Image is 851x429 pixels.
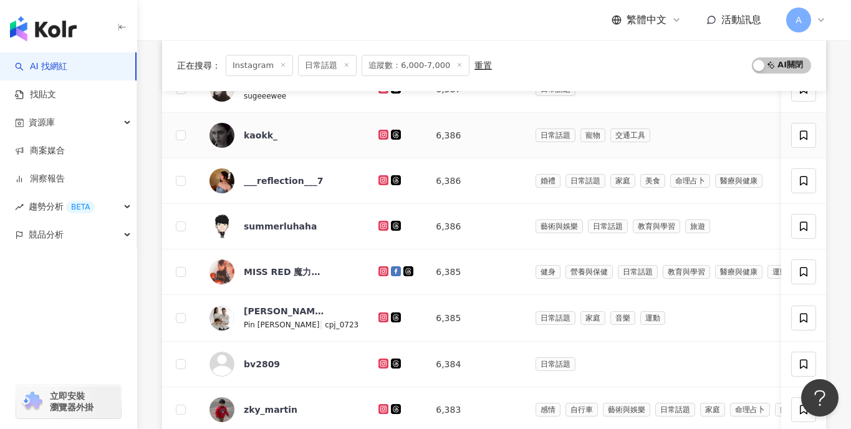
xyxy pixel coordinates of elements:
[685,219,710,233] span: 旅遊
[209,123,358,148] a: KOL Avatarkaokk_
[209,123,234,148] img: KOL Avatar
[536,219,583,233] span: 藝術與娛樂
[209,397,358,422] a: KOL Avatarzky_martin
[426,249,525,295] td: 6,385
[610,128,650,142] span: 交通工具
[209,168,234,193] img: KOL Avatar
[663,265,710,279] span: 教育與學習
[426,113,525,158] td: 6,386
[426,342,525,387] td: 6,384
[66,201,95,213] div: BETA
[244,92,286,100] span: sugeeewee
[715,265,762,279] span: 醫療與健康
[15,203,24,211] span: rise
[796,13,802,27] span: A
[426,204,525,249] td: 6,386
[362,55,469,76] span: 追蹤數：6,000-7,000
[244,403,297,416] div: zky_martin
[580,128,605,142] span: 寵物
[426,295,525,342] td: 6,385
[536,403,560,417] span: 感情
[244,305,325,317] div: [PERSON_NAME]
[565,174,605,188] span: 日常話題
[209,214,234,239] img: KOL Avatar
[610,311,635,325] span: 音樂
[801,379,839,417] iframe: Help Scout Beacon - Open
[15,145,65,157] a: 商案媒合
[244,266,325,278] div: MISS RED 魔力小紅 [PERSON_NAME]
[177,60,221,70] span: 正在搜尋 ：
[209,352,358,377] a: KOL Avatarbv2809
[640,311,665,325] span: 運動
[15,60,67,73] a: searchAI 找網紅
[767,265,792,279] span: 運動
[29,193,95,221] span: 趨勢分析
[325,321,358,329] span: cpj_0723
[715,174,762,188] span: 醫療與健康
[29,108,55,137] span: 資源庫
[640,174,665,188] span: 美食
[775,403,800,417] span: 節慶
[10,16,77,41] img: logo
[655,403,695,417] span: 日常話題
[15,173,65,185] a: 洞察報告
[319,319,325,329] span: |
[209,259,358,284] a: KOL AvatarMISS RED 魔力小紅 [PERSON_NAME]
[209,352,234,377] img: KOL Avatar
[536,174,560,188] span: 婚禮
[298,55,357,76] span: 日常話題
[244,321,319,329] span: Pin [PERSON_NAME]
[50,390,94,413] span: 立即安裝 瀏覽器外掛
[244,129,277,142] div: kaokk_
[700,403,725,417] span: 家庭
[209,168,358,193] a: KOL Avatar___reflection___7
[588,219,628,233] span: 日常話題
[536,311,575,325] span: 日常話題
[244,358,280,370] div: bv2809
[29,221,64,249] span: 競品分析
[536,357,575,371] span: 日常話題
[565,265,613,279] span: 營養與保健
[670,174,710,188] span: 命理占卜
[244,175,323,187] div: ___reflection___7
[226,55,293,76] span: Instagram
[209,214,358,239] a: KOL Avatarsummerluhaha
[580,311,605,325] span: 家庭
[20,392,44,412] img: chrome extension
[730,403,770,417] span: 命理占卜
[565,403,598,417] span: 自行車
[627,13,666,27] span: 繁體中文
[209,259,234,284] img: KOL Avatar
[618,265,658,279] span: 日常話題
[15,89,56,101] a: 找貼文
[610,174,635,188] span: 家庭
[209,397,234,422] img: KOL Avatar
[721,14,761,26] span: 活動訊息
[536,128,575,142] span: 日常話題
[209,305,358,331] a: KOL Avatar[PERSON_NAME]Pin [PERSON_NAME]|cpj_0723
[426,158,525,204] td: 6,386
[536,265,560,279] span: 健身
[16,385,121,418] a: chrome extension立即安裝 瀏覽器外掛
[244,220,317,233] div: summerluhaha
[209,306,234,330] img: KOL Avatar
[603,403,650,417] span: 藝術與娛樂
[633,219,680,233] span: 教育與學習
[474,60,492,70] div: 重置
